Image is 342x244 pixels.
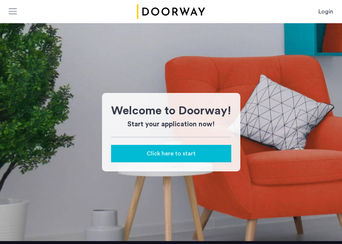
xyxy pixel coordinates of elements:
[147,149,196,158] span: Click here to start
[111,119,231,130] h3: Start your application now!
[135,4,207,19] img: logo
[318,7,333,16] a: Login
[111,102,231,119] h1: Welcome to Doorway!
[111,145,231,162] button: button
[135,4,207,19] a: Cazamio Logo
